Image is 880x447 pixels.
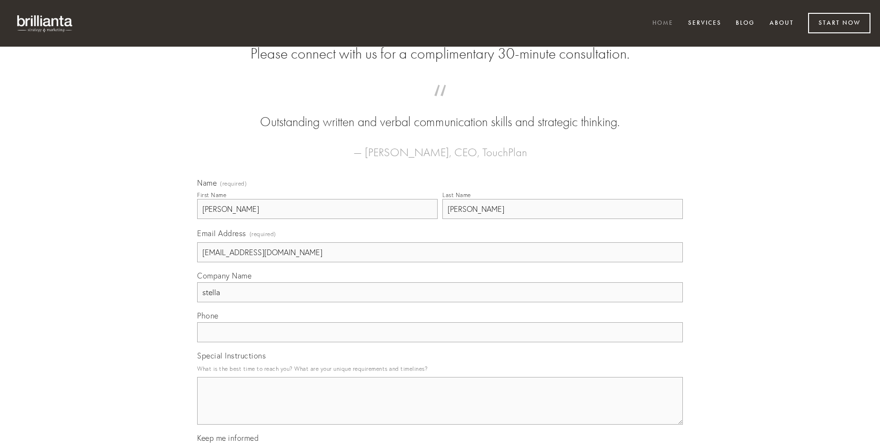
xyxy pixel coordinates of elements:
[442,191,471,199] div: Last Name
[212,131,668,162] figcaption: — [PERSON_NAME], CEO, TouchPlan
[10,10,81,37] img: brillianta - research, strategy, marketing
[682,16,728,31] a: Services
[212,94,668,113] span: “
[197,271,251,280] span: Company Name
[197,191,226,199] div: First Name
[250,228,276,240] span: (required)
[197,228,246,238] span: Email Address
[808,13,870,33] a: Start Now
[197,45,683,63] h2: Please connect with us for a complimentary 30-minute consultation.
[730,16,761,31] a: Blog
[197,351,266,360] span: Special Instructions
[220,181,247,187] span: (required)
[197,433,259,443] span: Keep me informed
[646,16,680,31] a: Home
[212,94,668,131] blockquote: Outstanding written and verbal communication skills and strategic thinking.
[197,362,683,375] p: What is the best time to reach you? What are your unique requirements and timelines?
[197,178,217,188] span: Name
[763,16,800,31] a: About
[197,311,219,320] span: Phone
